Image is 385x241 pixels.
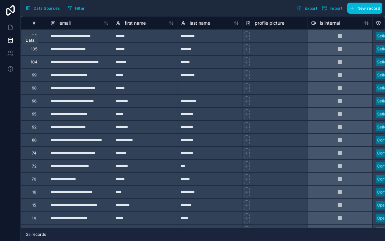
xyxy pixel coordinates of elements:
[320,20,340,26] span: is internal
[295,3,320,14] button: Export
[23,3,62,14] button: Data Sources
[255,20,284,26] span: profile picture
[75,6,85,11] span: Filter
[330,6,342,11] span: Import
[65,3,87,13] button: Filter
[32,112,36,117] div: 95
[32,203,36,208] div: 15
[32,99,36,104] div: 96
[32,86,36,91] div: 98
[26,232,46,237] span: 25 records
[32,138,36,143] div: 88
[32,151,36,156] div: 74
[125,20,146,26] span: first name
[34,6,60,11] span: Data Sources
[345,3,382,14] a: New record
[190,20,210,26] span: last name
[32,177,36,182] div: 70
[320,3,345,14] button: Import
[32,164,36,169] div: 72
[31,33,37,39] div: 115
[31,47,37,52] div: 105
[32,125,36,130] div: 92
[357,6,380,11] span: New record
[31,60,37,65] div: 104
[32,216,36,221] div: 14
[347,3,382,14] button: New record
[32,190,36,195] div: 16
[60,20,71,26] span: email
[305,6,317,11] span: Export
[26,38,34,43] div: Data
[26,20,42,25] div: #
[32,73,36,78] div: 99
